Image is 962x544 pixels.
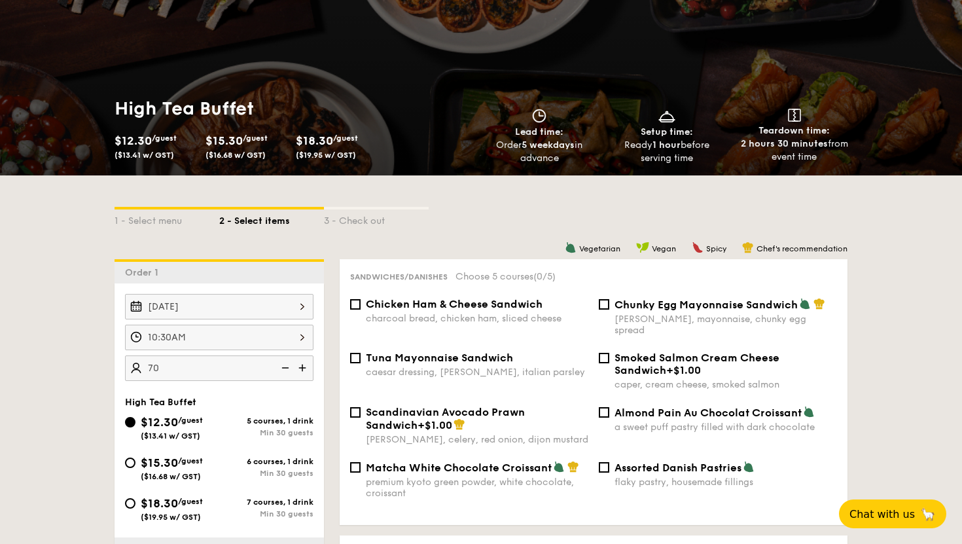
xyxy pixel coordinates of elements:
span: /guest [178,456,203,465]
input: Chunky Egg Mayonnaise Sandwich[PERSON_NAME], mayonnaise, chunky egg spread [599,299,609,310]
input: Event time [125,325,313,350]
input: $12.30/guest($13.41 w/ GST)5 courses, 1 drinkMin 30 guests [125,417,135,427]
span: Chef's recommendation [757,244,847,253]
img: icon-vegetarian.fe4039eb.svg [803,406,815,418]
img: icon-vegetarian.fe4039eb.svg [553,461,565,473]
strong: 5 weekdays [522,139,575,151]
span: ($16.68 w/ GST) [141,472,201,481]
input: Number of guests [125,355,313,381]
span: Chicken Ham & Cheese Sandwich [366,298,543,310]
span: (0/5) [533,271,556,282]
img: icon-reduce.1d2dbef1.svg [274,355,294,380]
span: ($13.41 w/ GST) [115,151,174,160]
span: High Tea Buffet [125,397,196,408]
div: Min 30 guests [219,509,313,518]
div: Min 30 guests [219,469,313,478]
div: 6 courses, 1 drink [219,457,313,466]
div: Order in advance [481,139,598,165]
img: icon-vegetarian.fe4039eb.svg [565,242,577,253]
span: +$1.00 [666,364,701,376]
span: $18.30 [296,134,333,148]
span: Almond Pain Au Chocolat Croissant [615,407,802,419]
span: Vegetarian [579,244,620,253]
span: Choose 5 courses [455,271,556,282]
span: $15.30 [141,456,178,470]
div: Ready before serving time [609,139,726,165]
div: flaky pastry, housemade fillings [615,477,837,488]
img: icon-vegan.f8ff3823.svg [636,242,649,253]
span: /guest [178,416,203,425]
span: ($13.41 w/ GST) [141,431,200,441]
span: Smoked Salmon Cream Cheese Sandwich [615,352,779,376]
img: icon-vegetarian.fe4039eb.svg [743,461,755,473]
span: $18.30 [141,496,178,511]
span: ($19.95 w/ GST) [141,513,201,522]
div: 5 courses, 1 drink [219,416,313,426]
div: charcoal bread, chicken ham, sliced cheese [366,313,588,324]
input: Chicken Ham & Cheese Sandwichcharcoal bread, chicken ham, sliced cheese [350,299,361,310]
span: Matcha White Chocolate Croissant [366,462,552,474]
span: Spicy [706,244,726,253]
span: Sandwiches/Danishes [350,272,448,281]
span: 🦙 [920,507,936,522]
span: Chunky Egg Mayonnaise Sandwich [615,299,798,311]
img: icon-clock.2db775ea.svg [529,109,549,123]
input: $18.30/guest($19.95 w/ GST)7 courses, 1 drinkMin 30 guests [125,498,135,509]
span: +$1.00 [418,419,452,431]
h1: High Tea Buffet [115,97,476,120]
div: from event time [736,137,853,164]
div: a sweet puff pastry filled with dark chocolate [615,422,837,433]
img: icon-teardown.65201eee.svg [788,109,801,122]
strong: 2 hours 30 minutes [741,138,828,149]
span: Assorted Danish Pastries [615,462,741,474]
span: $12.30 [115,134,152,148]
div: [PERSON_NAME], celery, red onion, dijon mustard [366,434,588,445]
div: caesar dressing, [PERSON_NAME], italian parsley [366,367,588,378]
input: Matcha White Chocolate Croissantpremium kyoto green powder, white chocolate, croissant [350,462,361,473]
img: icon-spicy.37a8142b.svg [692,242,704,253]
span: /guest [243,134,268,143]
div: 3 - Check out [324,209,429,228]
div: [PERSON_NAME], mayonnaise, chunky egg spread [615,314,837,336]
img: icon-chef-hat.a58ddaea.svg [813,298,825,310]
span: Order 1 [125,267,164,278]
div: Min 30 guests [219,428,313,437]
span: Teardown time: [758,125,830,136]
span: Chat with us [849,508,915,520]
span: Setup time: [641,126,693,137]
div: caper, cream cheese, smoked salmon [615,379,837,390]
input: Smoked Salmon Cream Cheese Sandwich+$1.00caper, cream cheese, smoked salmon [599,353,609,363]
img: icon-dish.430c3a2e.svg [657,109,677,123]
img: icon-chef-hat.a58ddaea.svg [454,418,465,430]
input: Almond Pain Au Chocolat Croissanta sweet puff pastry filled with dark chocolate [599,407,609,418]
span: Scandinavian Avocado Prawn Sandwich [366,406,525,431]
span: Vegan [652,244,676,253]
input: $15.30/guest($16.68 w/ GST)6 courses, 1 drinkMin 30 guests [125,458,135,468]
span: /guest [152,134,177,143]
input: Scandinavian Avocado Prawn Sandwich+$1.00[PERSON_NAME], celery, red onion, dijon mustard [350,407,361,418]
input: Assorted Danish Pastriesflaky pastry, housemade fillings [599,462,609,473]
span: $12.30 [141,415,178,429]
img: icon-vegetarian.fe4039eb.svg [799,298,811,310]
div: 1 - Select menu [115,209,219,228]
img: icon-chef-hat.a58ddaea.svg [742,242,754,253]
div: 7 courses, 1 drink [219,498,313,507]
span: /guest [333,134,358,143]
input: Event date [125,294,313,319]
span: ($16.68 w/ GST) [205,151,266,160]
img: icon-chef-hat.a58ddaea.svg [567,461,579,473]
span: /guest [178,497,203,506]
strong: 1 hour [652,139,681,151]
img: icon-add.58712e84.svg [294,355,313,380]
span: $15.30 [205,134,243,148]
span: Tuna Mayonnaise Sandwich [366,352,513,364]
div: 2 - Select items [219,209,324,228]
span: ($19.95 w/ GST) [296,151,356,160]
div: premium kyoto green powder, white chocolate, croissant [366,477,588,499]
span: Lead time: [515,126,563,137]
input: Tuna Mayonnaise Sandwichcaesar dressing, [PERSON_NAME], italian parsley [350,353,361,363]
button: Chat with us🦙 [839,499,946,528]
